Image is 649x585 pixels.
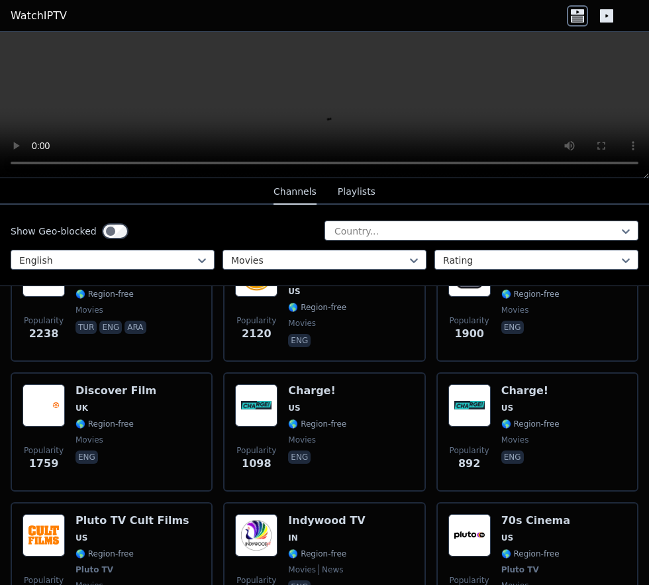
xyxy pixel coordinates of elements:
span: movies [288,318,316,329]
h6: Pluto TV Cult Films [75,514,189,527]
span: movies [75,435,103,445]
span: 🌎 Region-free [75,289,134,299]
span: 🌎 Region-free [288,419,346,429]
span: UK [75,403,88,413]
span: IN [288,533,298,543]
span: US [75,533,87,543]
p: ara [125,321,146,334]
p: tur [75,321,97,334]
span: movies [75,305,103,315]
h6: Discover Film [75,384,156,398]
button: Channels [274,180,317,205]
span: 1900 [454,326,484,342]
span: movies [288,564,316,575]
h6: Charge! [288,384,346,398]
span: movies [501,435,529,445]
a: WatchIPTV [11,8,67,24]
span: 2238 [29,326,59,342]
span: 2120 [242,326,272,342]
span: US [288,286,300,297]
span: 1759 [29,456,59,472]
span: Popularity [236,445,276,456]
span: movies [288,435,316,445]
img: 70s Cinema [448,514,491,557]
img: Charge! [235,384,277,427]
span: 🌎 Region-free [501,289,560,299]
span: movies [501,305,529,315]
span: news [319,564,343,575]
span: 🌎 Region-free [501,549,560,559]
h6: Charge! [501,384,560,398]
p: eng [75,451,98,464]
h6: 70s Cinema [501,514,570,527]
p: eng [99,321,122,334]
span: Popularity [24,445,64,456]
p: eng [288,451,311,464]
span: 🌎 Region-free [75,549,134,559]
p: eng [501,451,524,464]
img: Pluto TV Cult Films [23,514,65,557]
span: 892 [458,456,480,472]
span: Popularity [450,445,489,456]
img: Discover Film [23,384,65,427]
span: 1098 [242,456,272,472]
p: eng [501,321,524,334]
h6: Indywood TV [288,514,365,527]
p: eng [288,334,311,347]
button: Playlists [338,180,375,205]
span: US [501,403,513,413]
span: Pluto TV [75,564,113,575]
span: US [288,403,300,413]
span: 🌎 Region-free [288,302,346,313]
span: Popularity [236,315,276,326]
span: 🌎 Region-free [288,549,346,559]
span: Popularity [24,315,64,326]
span: 🌎 Region-free [75,419,134,429]
span: US [501,533,513,543]
span: Popularity [450,315,489,326]
span: 🌎 Region-free [501,419,560,429]
span: Pluto TV [501,564,539,575]
img: Charge! [448,384,491,427]
img: Indywood TV [235,514,277,557]
label: Show Geo-blocked [11,225,97,238]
